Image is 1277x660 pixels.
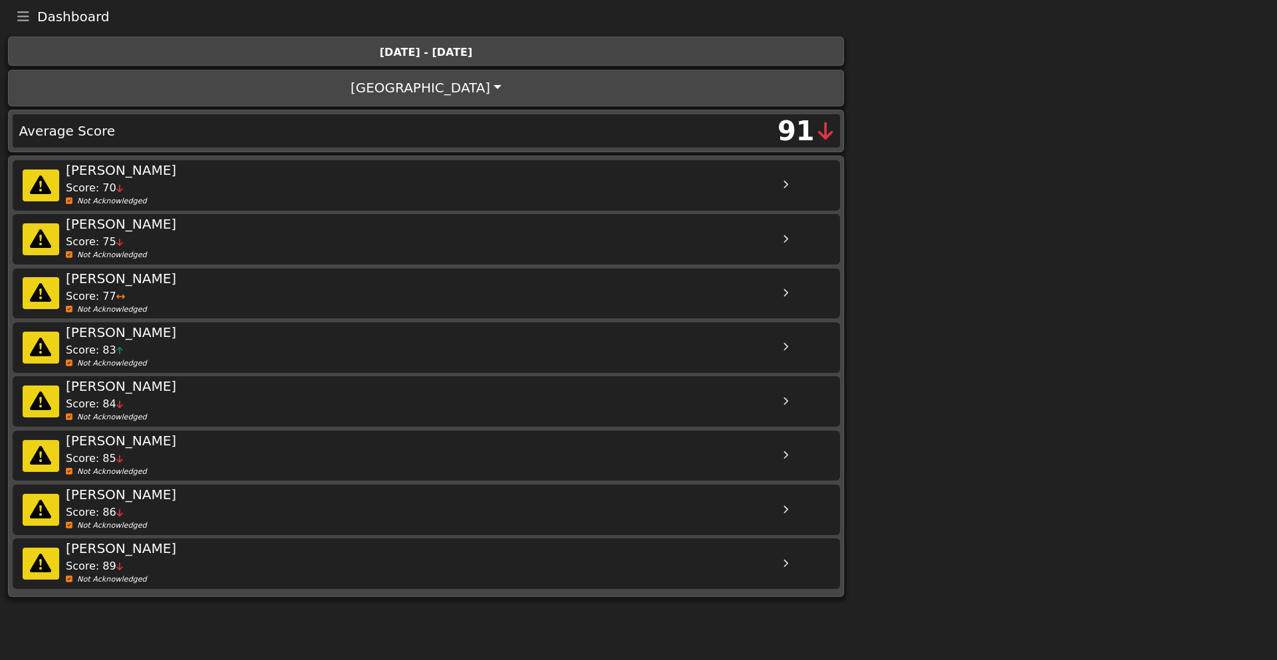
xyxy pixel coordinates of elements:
div: [DATE] - [DATE] [16,45,836,60]
div: Average Score [14,116,427,146]
div: Score: 75 [66,234,807,250]
div: [PERSON_NAME] [66,431,807,451]
div: Not Acknowledged [66,250,807,261]
div: Not Acknowledged [66,520,807,532]
div: [PERSON_NAME] [66,485,807,504]
div: Not Acknowledged [66,574,807,586]
div: Not Acknowledged [66,467,807,478]
div: Score: 85 [66,451,807,467]
div: [PERSON_NAME] [66,322,807,342]
div: [PERSON_NAME] [66,269,807,288]
div: Not Acknowledged [66,196,807,207]
div: [PERSON_NAME] [66,538,807,558]
div: Not Acknowledged [66,304,807,316]
span: Dashboard [37,10,110,23]
div: Score: 84 [66,396,807,412]
div: Score: 70 [66,180,807,196]
div: Score: 77 [66,288,807,304]
div: [PERSON_NAME] [66,160,807,180]
div: Score: 86 [66,504,807,520]
div: [PERSON_NAME] [66,214,807,234]
div: Score: 89 [66,558,807,574]
div: 91 [778,111,815,151]
div: Not Acknowledged [66,412,807,423]
button: Toggle navigation [9,7,37,26]
div: Score: 83 [66,342,807,358]
div: [PERSON_NAME] [66,376,807,396]
div: Not Acknowledged [66,358,807,370]
button: [GEOGRAPHIC_DATA] [10,72,841,104]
